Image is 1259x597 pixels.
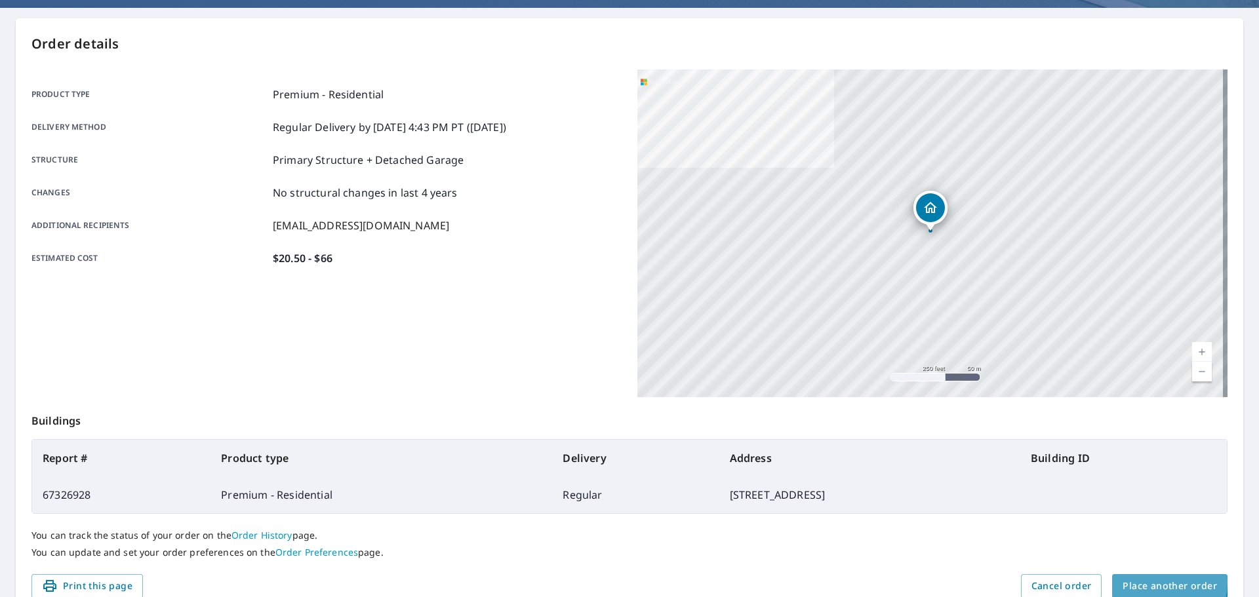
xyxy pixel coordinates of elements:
[719,476,1020,513] td: [STREET_ADDRESS]
[31,218,268,233] p: Additional recipients
[719,440,1020,476] th: Address
[1123,578,1217,594] span: Place another order
[31,185,268,201] p: Changes
[273,152,464,168] p: Primary Structure + Detached Garage
[1192,362,1212,381] a: Current Level 17, Zoom Out
[210,476,552,513] td: Premium - Residential
[273,119,506,135] p: Regular Delivery by [DATE] 4:43 PM PT ([DATE])
[42,578,132,594] span: Print this page
[31,152,268,168] p: Structure
[552,440,719,476] th: Delivery
[273,185,458,201] p: No structural changes in last 4 years
[1031,578,1092,594] span: Cancel order
[913,191,948,231] div: Dropped pin, building 1, Residential property, 217 High St Pacific, MO 63069
[31,397,1228,439] p: Buildings
[31,547,1228,558] p: You can update and set your order preferences on the page.
[1192,342,1212,362] a: Current Level 17, Zoom In
[31,34,1228,54] p: Order details
[31,87,268,102] p: Product type
[1020,440,1227,476] th: Building ID
[273,218,449,233] p: [EMAIL_ADDRESS][DOMAIN_NAME]
[273,87,384,102] p: Premium - Residential
[275,546,358,558] a: Order Preferences
[31,530,1228,541] p: You can track the status of your order on the page.
[210,440,552,476] th: Product type
[31,250,268,266] p: Estimated cost
[273,250,332,266] p: $20.50 - $66
[231,529,292,541] a: Order History
[32,440,210,476] th: Report #
[32,476,210,513] td: 67326928
[31,119,268,135] p: Delivery method
[552,476,719,513] td: Regular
